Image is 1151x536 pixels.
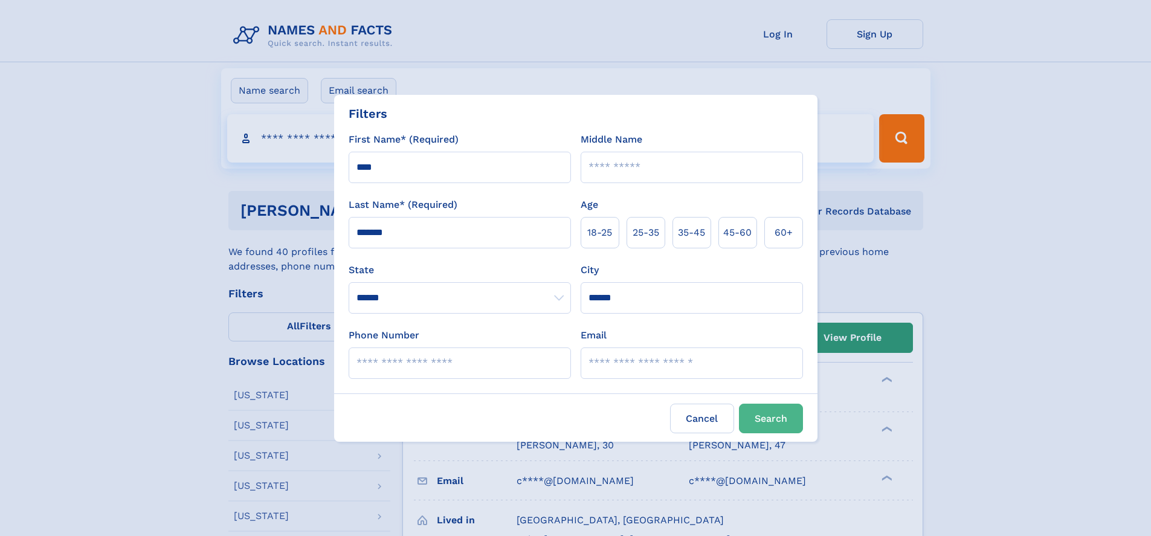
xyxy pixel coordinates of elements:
[723,225,752,240] span: 45‑60
[581,328,607,343] label: Email
[349,263,571,277] label: State
[581,198,598,212] label: Age
[581,132,642,147] label: Middle Name
[678,225,705,240] span: 35‑45
[587,225,612,240] span: 18‑25
[349,105,387,123] div: Filters
[633,225,659,240] span: 25‑35
[739,404,803,433] button: Search
[775,225,793,240] span: 60+
[349,132,459,147] label: First Name* (Required)
[670,404,734,433] label: Cancel
[581,263,599,277] label: City
[349,198,457,212] label: Last Name* (Required)
[349,328,419,343] label: Phone Number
